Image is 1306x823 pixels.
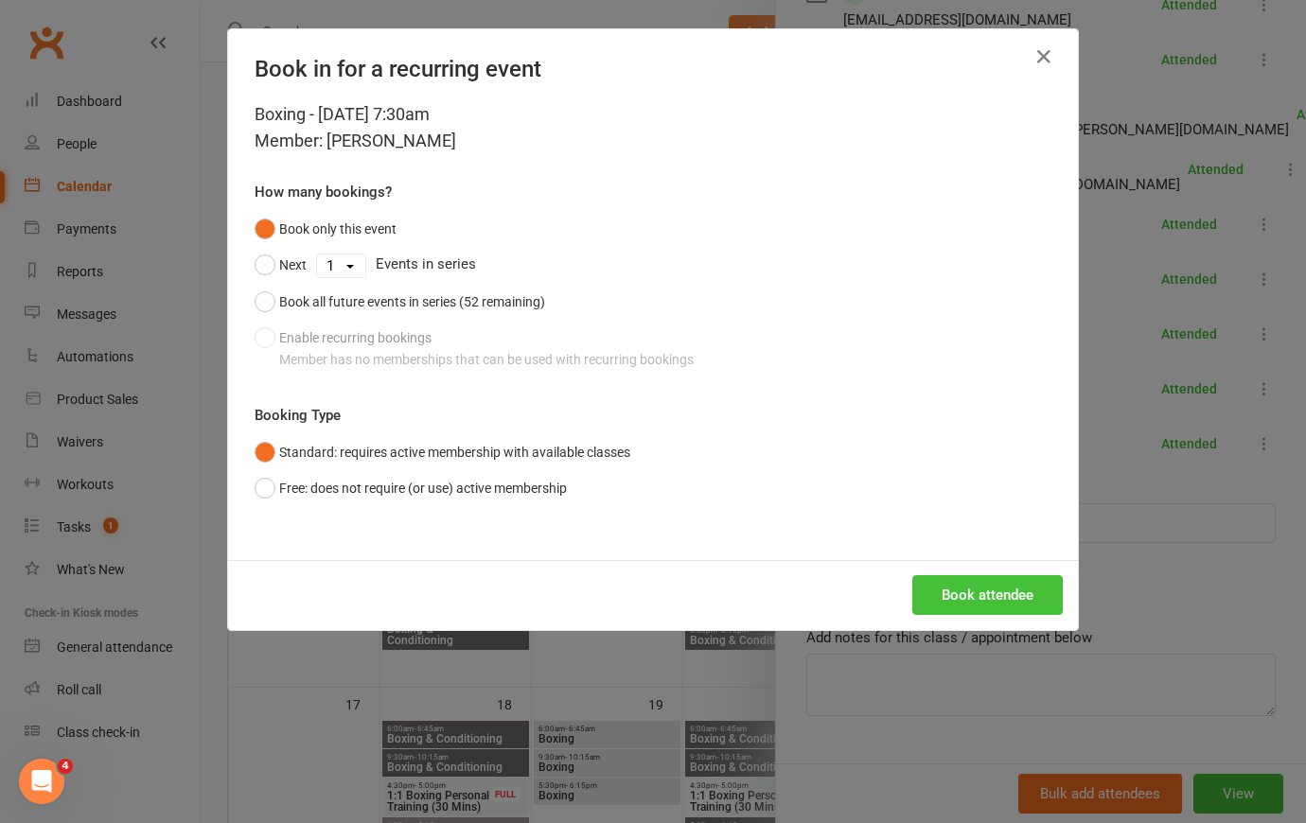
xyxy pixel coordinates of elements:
[255,247,307,283] button: Next
[255,404,341,427] label: Booking Type
[912,575,1063,615] button: Book attendee
[255,284,545,320] button: Book all future events in series (52 remaining)
[255,101,1051,154] div: Boxing - [DATE] 7:30am Member: [PERSON_NAME]
[255,181,392,203] label: How many bookings?
[255,56,1051,82] h4: Book in for a recurring event
[1029,42,1059,72] button: Close
[19,759,64,804] iframe: Intercom live chat
[255,247,1051,283] div: Events in series
[255,470,567,506] button: Free: does not require (or use) active membership
[58,759,73,774] span: 4
[255,211,397,247] button: Book only this event
[255,434,630,470] button: Standard: requires active membership with available classes
[279,291,545,312] div: Book all future events in series (52 remaining)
